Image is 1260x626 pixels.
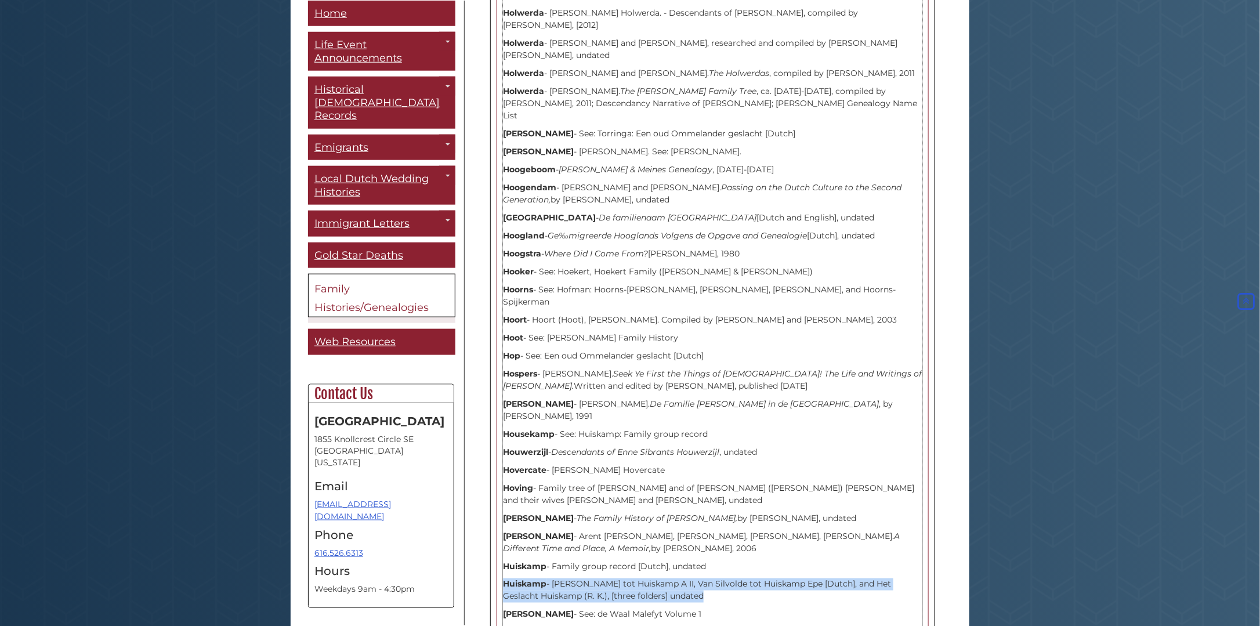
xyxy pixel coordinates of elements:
[503,266,922,278] p: - See: Hoekert, Hoekert Family ([PERSON_NAME] & [PERSON_NAME])
[503,248,922,260] p: - [PERSON_NAME], 1980
[503,128,922,140] p: - See: Torringa: Een oud Ommelander geslacht [Dutch]
[503,248,541,259] strong: Hoogstra
[503,579,546,589] strong: Huiskamp
[503,230,922,242] p: - [Dutch], undated
[503,368,922,391] i: Seek Ye First the Things of [DEMOGRAPHIC_DATA]! The Life and Writings of [PERSON_NAME].
[503,368,537,379] strong: Hospers
[503,314,922,326] p: - Hoort (Hoot), [PERSON_NAME]. Compiled by [PERSON_NAME] and [PERSON_NAME], 2003
[503,68,544,78] strong: Holwerda
[503,398,922,422] p: - [PERSON_NAME]. , by [PERSON_NAME], 1991
[1236,296,1257,307] a: Back to Top
[314,6,347,19] span: Home
[503,332,523,343] strong: Hoot
[314,583,448,595] p: Weekdays 9am - 4:30pm
[314,528,448,541] h4: Phone
[503,37,922,61] p: - [PERSON_NAME] and [PERSON_NAME], researched and compiled by [PERSON_NAME] [PERSON_NAME], undated
[314,248,403,261] span: Gold Star Deaths
[503,560,922,573] p: - Family group record [Dutch], undated
[548,230,807,241] i: Ge‰migreerde Hooglands Volgens de Opgave and Genealogie
[308,274,455,317] a: Family Histories/Genealogies
[503,182,556,193] strong: Hoogendam
[503,128,574,139] strong: [PERSON_NAME]
[503,578,922,603] p: - [PERSON_NAME] tot Huiskamp A II, Van Silvolde tot Huiskamp Epe [Dutch], and Het Geslacht Huiska...
[308,329,455,355] a: Web Resources
[503,531,900,553] i: A Different Time and Place, A Memoir,
[503,85,922,122] p: - [PERSON_NAME]. , ca. [DATE]-[DATE], compiled by [PERSON_NAME], 2011; Descendancy Narrative of [...
[308,166,455,205] a: Local Dutch Wedding Histories
[559,164,712,175] i: [PERSON_NAME] & Meines Genealogy
[650,399,879,409] i: De Familie [PERSON_NAME] in de [GEOGRAPHIC_DATA]
[503,464,922,476] p: - [PERSON_NAME] Hovercate
[503,164,922,176] p: - , [DATE]-[DATE]
[503,314,527,325] strong: Hoort
[503,146,574,157] strong: [PERSON_NAME]
[503,284,922,308] p: - See: Hofman: Hoorns-[PERSON_NAME], [PERSON_NAME], [PERSON_NAME], and Hoorns-Spijkerman
[577,513,737,523] i: The Family History of [PERSON_NAME],
[314,217,410,230] span: Immigrant Letters
[314,565,448,577] h4: Hours
[503,284,533,295] strong: Hoorns
[503,182,922,206] p: - [PERSON_NAME] and [PERSON_NAME]. by [PERSON_NAME], undated
[599,212,756,223] i: De familienaam [GEOGRAPHIC_DATA]
[314,479,448,492] h4: Email
[503,561,546,571] strong: Huiskamp
[314,83,440,122] span: Historical [DEMOGRAPHIC_DATA] Records
[503,350,520,361] strong: Hop
[314,283,429,314] span: Family Histories/Genealogies
[503,429,555,439] strong: Housekamp
[503,531,574,541] strong: [PERSON_NAME]
[309,384,454,403] h2: Contact Us
[314,335,396,348] span: Web Resources
[314,433,448,468] address: 1855 Knollcrest Circle SE [GEOGRAPHIC_DATA][US_STATE]
[503,399,574,409] strong: [PERSON_NAME]
[503,182,901,205] i: Passing on the Dutch Culture to the Second Generation,
[308,32,455,71] a: Life Event Announcements
[314,38,402,64] span: Life Event Announcements
[503,482,922,506] p: - Family tree of [PERSON_NAME] and of [PERSON_NAME] ([PERSON_NAME]) [PERSON_NAME] and their wives...
[308,77,455,129] a: Historical [DEMOGRAPHIC_DATA] Records
[503,8,544,18] strong: Holwerda
[503,212,596,223] strong: [GEOGRAPHIC_DATA]
[709,68,769,78] i: The Holwerdas
[503,465,546,475] strong: Hovercate
[503,350,922,362] p: - See: Een oud Ommelander geslacht [Dutch]
[503,266,534,277] strong: Hooker
[503,428,922,440] p: - See: Huiskamp: Family group record
[503,483,533,493] strong: Hoving
[503,512,922,524] p: - by [PERSON_NAME], undated
[503,447,548,457] strong: Houwerzijl
[503,609,922,621] p: - See: de Waal Malefyt Volume 1
[503,67,922,79] p: - [PERSON_NAME] and [PERSON_NAME]. , compiled by [PERSON_NAME], 2011
[308,242,455,268] a: Gold Star Deaths
[503,446,922,458] p: - , undated
[503,164,556,175] strong: Hoogeboom
[503,332,922,344] p: - See: [PERSON_NAME] Family History
[503,368,922,392] p: - [PERSON_NAME]. Written and edited by [PERSON_NAME], published [DATE]
[551,447,719,457] i: Descendants of Enne Sibrants Houwerzijl
[503,38,544,48] strong: Holwerda
[314,172,429,198] span: Local Dutch Wedding Histories
[314,498,391,521] a: [EMAIL_ADDRESS][DOMAIN_NAME]
[503,212,922,224] p: - [Dutch and English], undated
[314,547,363,558] a: 616.526.6313
[503,86,544,96] strong: Holwerda
[503,7,922,31] p: - [PERSON_NAME] Holwerda. - Descendants of [PERSON_NAME], compiled by [PERSON_NAME], [2012]
[544,248,648,259] i: Where Did I Come From?
[503,513,574,523] strong: [PERSON_NAME]
[314,140,368,153] span: Emigrants
[620,86,756,96] i: The [PERSON_NAME] Family Tree
[308,134,455,160] a: Emigrants
[503,530,922,555] p: - Arent [PERSON_NAME], [PERSON_NAME], [PERSON_NAME], [PERSON_NAME]. by [PERSON_NAME], 2006
[308,211,455,237] a: Immigrant Letters
[503,609,574,620] strong: [PERSON_NAME]
[503,146,922,158] p: - [PERSON_NAME]. See: [PERSON_NAME].
[503,230,545,241] strong: Hoogland
[314,414,444,428] strong: [GEOGRAPHIC_DATA]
